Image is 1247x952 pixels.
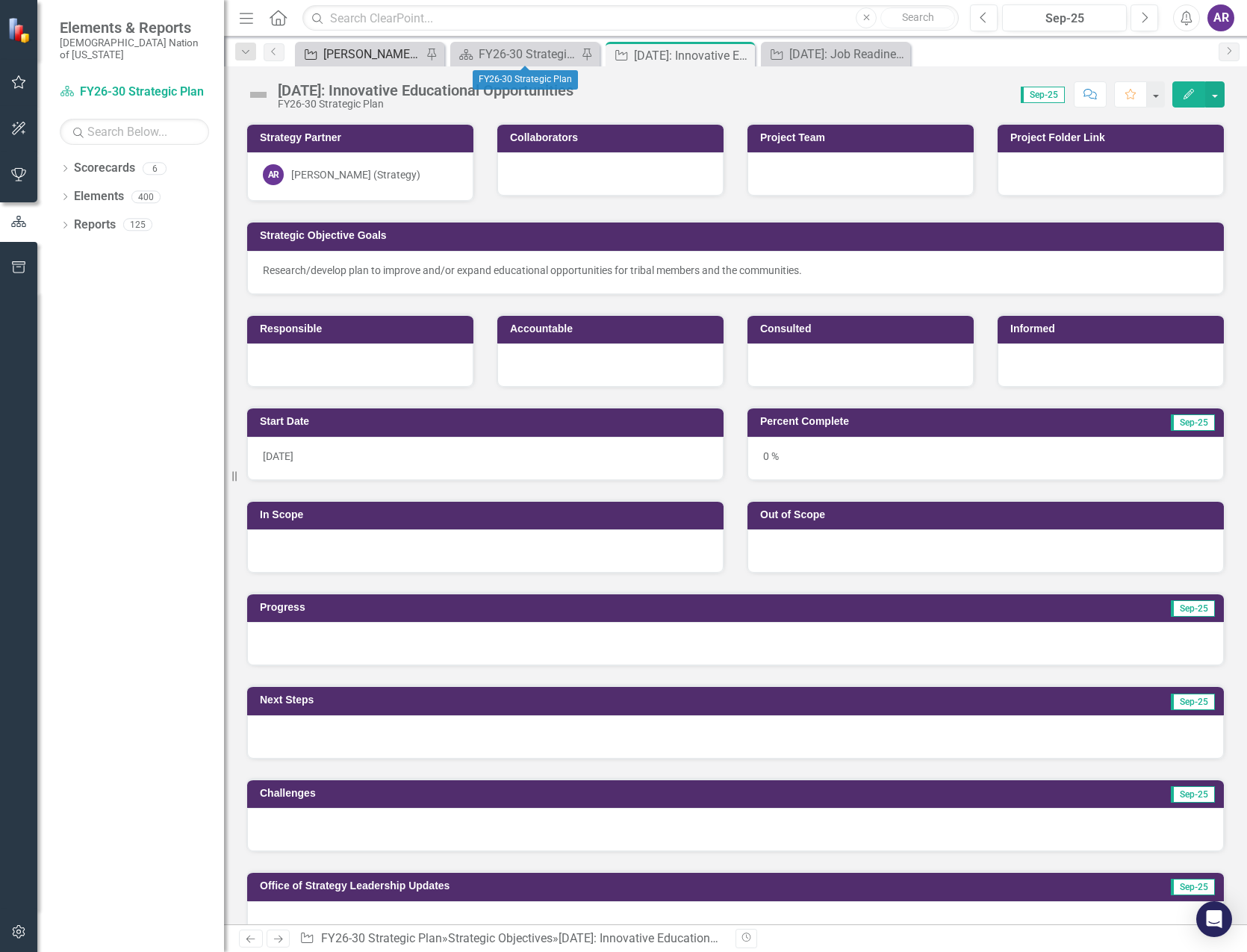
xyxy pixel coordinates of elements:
img: Not Defined [246,83,270,107]
span: Sep-25 [1171,694,1215,710]
button: AR [1207,4,1234,31]
div: FY26-30 Strategic Plan [473,70,578,90]
h3: Office of Strategy Leadership Updates [260,880,1031,892]
div: [DATE]: Innovative Educational Opportunities [278,82,573,99]
h3: Project Team [760,132,966,143]
small: [DEMOGRAPHIC_DATA] Nation of [US_STATE] [60,37,209,61]
a: [PERSON_NAME] SO's [299,45,422,63]
a: FY26-30 Strategic Plan [454,45,577,63]
button: Search [880,7,955,28]
h3: Progress [260,602,737,613]
div: [PERSON_NAME] (Strategy) [291,167,420,182]
span: Elements & Reports [60,19,209,37]
a: Elements [74,188,124,205]
h3: Collaborators [510,132,716,143]
div: AR [263,164,284,185]
button: Sep-25 [1002,4,1127,31]
div: Sep-25 [1007,10,1122,28]
div: [DATE]: Innovative Educational Opportunities [634,46,751,65]
div: FY26-30 Strategic Plan [278,99,573,110]
span: Sep-25 [1021,87,1065,103]
h3: Responsible [260,323,466,335]
a: FY26-30 Strategic Plan [60,84,209,101]
div: [DATE]: Innovative Educational Opportunities [559,931,794,945]
span: Sep-25 [1171,414,1215,431]
span: Sep-25 [1171,600,1215,617]
span: Sep-25 [1171,786,1215,803]
h3: Informed [1010,323,1216,335]
a: Reports [74,217,116,234]
div: 125 [123,219,152,231]
div: 0 % [747,437,1224,480]
h3: Strategic Objective Goals [260,230,1216,241]
div: FY26-30 Strategic Plan [479,45,577,63]
img: ClearPoint Strategy [7,16,34,43]
h3: Next Steps [260,694,779,706]
input: Search Below... [60,119,209,145]
a: Strategic Objectives [448,931,553,945]
a: Scorecards [74,160,135,177]
a: [DATE]: Job Readiness Assessment [765,45,907,63]
h3: Challenges [260,788,786,799]
h3: Out of Scope [760,509,1216,520]
h3: Accountable [510,323,716,335]
input: Search ClearPoint... [302,5,959,31]
span: Sep-25 [1171,879,1215,895]
div: » » [299,930,724,948]
div: 6 [143,162,167,175]
span: Search [902,11,934,23]
h3: Strategy Partner [260,132,466,143]
h3: Start Date [260,416,716,427]
h3: Percent Complete [760,416,1062,427]
a: FY26-30 Strategic Plan [321,931,442,945]
div: [PERSON_NAME] SO's [323,45,422,63]
p: Research/develop plan to improve and/or expand educational opportunities for tribal members and t... [263,263,1208,278]
h3: Project Folder Link [1010,132,1216,143]
h3: Consulted [760,323,966,335]
div: 400 [131,190,161,203]
h3: In Scope [260,509,716,520]
span: [DATE] [263,450,293,462]
div: [DATE]: Job Readiness Assessment [789,45,907,63]
div: Open Intercom Messenger [1196,901,1232,937]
